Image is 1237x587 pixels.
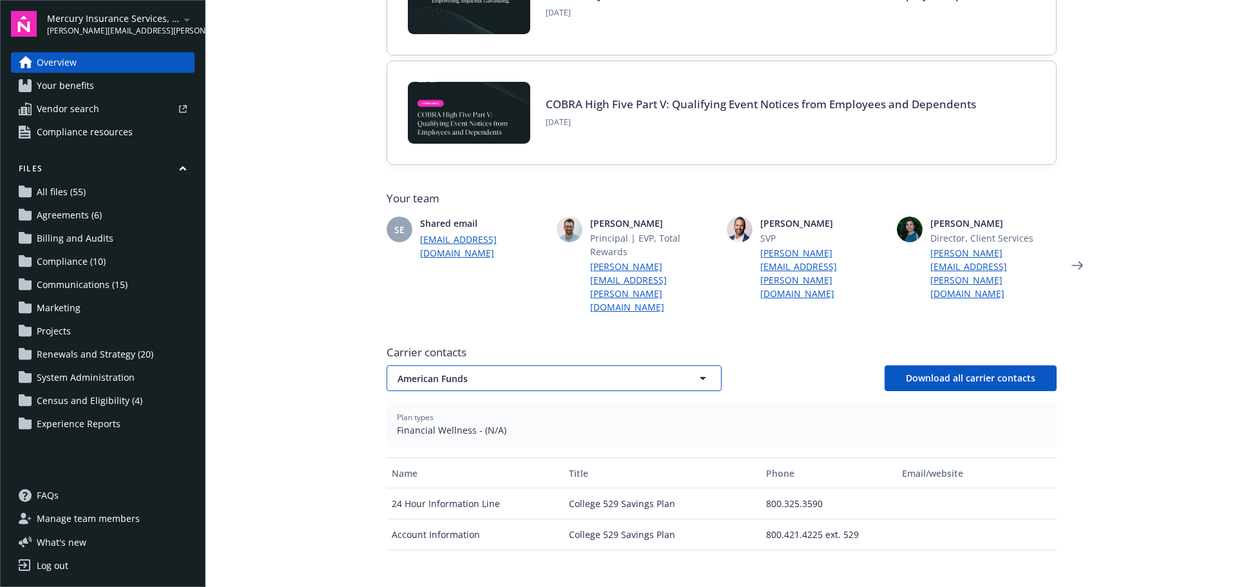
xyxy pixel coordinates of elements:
[590,231,716,258] span: Principal | EVP, Total Rewards
[930,231,1057,245] span: Director, Client Services
[37,485,59,506] span: FAQs
[37,555,68,576] div: Log out
[11,414,195,434] a: Experience Reports
[546,117,976,128] span: [DATE]
[37,535,86,549] span: What ' s new
[387,191,1057,206] span: Your team
[11,390,195,411] a: Census and Eligibility (4)
[11,52,195,73] a: Overview
[897,457,1057,488] button: Email/website
[897,217,923,242] img: photo
[11,205,195,226] a: Agreements (6)
[37,122,133,142] span: Compliance resources
[47,12,179,25] span: Mercury Insurance Services, LLC
[564,519,761,550] div: College 529 Savings Plan
[392,467,559,480] div: Name
[37,274,128,295] span: Communications (15)
[564,488,761,519] div: College 529 Savings Plan
[11,367,195,388] a: System Administration
[11,11,37,37] img: navigator-logo.svg
[37,251,106,272] span: Compliance (10)
[11,163,195,179] button: Files
[11,99,195,119] a: Vendor search
[37,367,135,388] span: System Administration
[761,488,897,519] div: 800.325.3590
[397,423,1046,437] span: Financial Wellness - (N/A)
[760,217,887,230] span: [PERSON_NAME]
[37,390,142,411] span: Census and Eligibility (4)
[37,182,86,202] span: All files (55)
[387,519,564,550] div: Account Information
[11,321,195,342] a: Projects
[394,223,405,236] span: SE
[387,457,564,488] button: Name
[408,82,530,144] img: BLOG-Card Image - Compliance - COBRA High Five Pt 5 - 09-11-25.jpg
[564,457,761,488] button: Title
[930,246,1057,300] a: [PERSON_NAME][EMAIL_ADDRESS][PERSON_NAME][DOMAIN_NAME]
[420,217,546,230] span: Shared email
[37,414,120,434] span: Experience Reports
[387,365,722,391] button: American Funds
[37,205,102,226] span: Agreements (6)
[387,345,1057,360] span: Carrier contacts
[37,52,77,73] span: Overview
[398,372,666,385] span: American Funds
[11,298,195,318] a: Marketing
[37,344,153,365] span: Renewals and Strategy (20)
[11,274,195,295] a: Communications (15)
[590,217,716,230] span: [PERSON_NAME]
[11,508,195,529] a: Manage team members
[557,217,582,242] img: photo
[11,535,107,549] button: What's new
[37,75,94,96] span: Your benefits
[37,321,71,342] span: Projects
[11,485,195,506] a: FAQs
[11,75,195,96] a: Your benefits
[179,12,195,27] a: arrowDropDown
[37,298,81,318] span: Marketing
[761,519,897,550] div: 800.421.4225 ext. 529
[760,231,887,245] span: SVP
[397,412,1046,423] span: Plan types
[420,233,546,260] a: [EMAIL_ADDRESS][DOMAIN_NAME]
[727,217,753,242] img: photo
[590,260,716,314] a: [PERSON_NAME][EMAIL_ADDRESS][PERSON_NAME][DOMAIN_NAME]
[885,365,1057,391] button: Download all carrier contacts
[546,7,1002,19] span: [DATE]
[47,11,195,37] button: Mercury Insurance Services, LLC[PERSON_NAME][EMAIL_ADDRESS][PERSON_NAME][DOMAIN_NAME]arrowDropDown
[37,508,140,529] span: Manage team members
[11,228,195,249] a: Billing and Audits
[1067,255,1088,276] a: Next
[906,372,1035,384] span: Download all carrier contacts
[902,467,1051,480] div: Email/website
[37,228,113,249] span: Billing and Audits
[760,246,887,300] a: [PERSON_NAME][EMAIL_ADDRESS][PERSON_NAME][DOMAIN_NAME]
[546,97,976,111] a: COBRA High Five Part V: Qualifying Event Notices from Employees and Dependents
[47,25,179,37] span: [PERSON_NAME][EMAIL_ADDRESS][PERSON_NAME][DOMAIN_NAME]
[11,122,195,142] a: Compliance resources
[761,457,897,488] button: Phone
[11,251,195,272] a: Compliance (10)
[766,467,892,480] div: Phone
[569,467,756,480] div: Title
[11,182,195,202] a: All files (55)
[387,488,564,519] div: 24 Hour Information Line
[930,217,1057,230] span: [PERSON_NAME]
[11,344,195,365] a: Renewals and Strategy (20)
[37,99,99,119] span: Vendor search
